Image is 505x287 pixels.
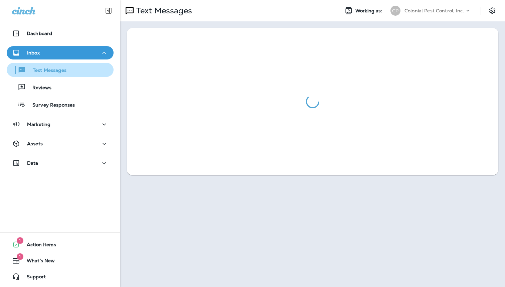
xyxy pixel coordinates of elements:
button: Marketing [7,118,114,131]
p: Survey Responses [26,102,75,109]
span: Action Items [20,242,56,250]
p: Data [27,160,38,166]
p: Colonial Pest Control, Inc. [404,8,464,13]
button: 1Action Items [7,238,114,251]
button: Assets [7,137,114,150]
p: Dashboard [27,31,52,36]
span: Support [20,274,46,282]
button: Survey Responses [7,98,114,112]
button: Dashboard [7,27,114,40]
button: Reviews [7,80,114,94]
p: Text Messages [26,67,66,74]
span: 1 [17,237,23,244]
button: 1What's New [7,254,114,267]
button: Collapse Sidebar [99,4,118,17]
button: Data [7,156,114,170]
span: 1 [17,253,23,260]
p: Assets [27,141,43,146]
span: What's New [20,258,55,266]
button: Support [7,270,114,283]
button: Inbox [7,46,114,59]
p: Reviews [26,85,51,91]
p: Inbox [27,50,40,55]
p: Marketing [27,122,50,127]
button: Text Messages [7,63,114,77]
span: Working as: [355,8,384,14]
button: Settings [486,5,498,17]
p: Text Messages [134,6,192,16]
div: CP [390,6,400,16]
